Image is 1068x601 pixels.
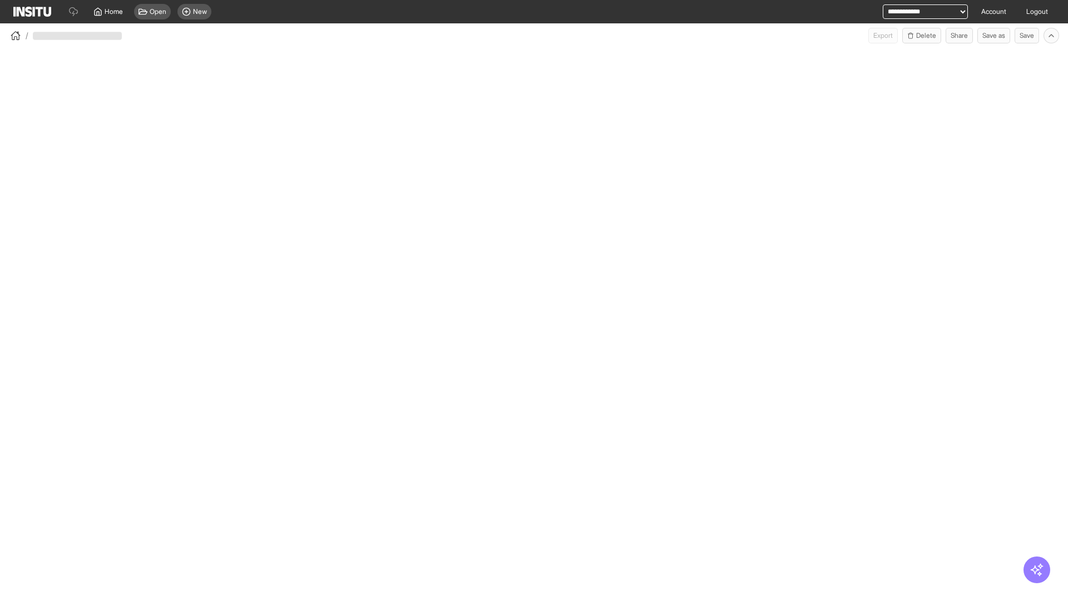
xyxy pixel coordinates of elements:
[13,7,51,17] img: Logo
[868,28,898,43] span: Can currently only export from Insights reports.
[193,7,207,16] span: New
[150,7,166,16] span: Open
[105,7,123,16] span: Home
[977,28,1010,43] button: Save as
[946,28,973,43] button: Share
[9,29,28,42] button: /
[902,28,941,43] button: Delete
[26,30,28,41] span: /
[868,28,898,43] button: Export
[1015,28,1039,43] button: Save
